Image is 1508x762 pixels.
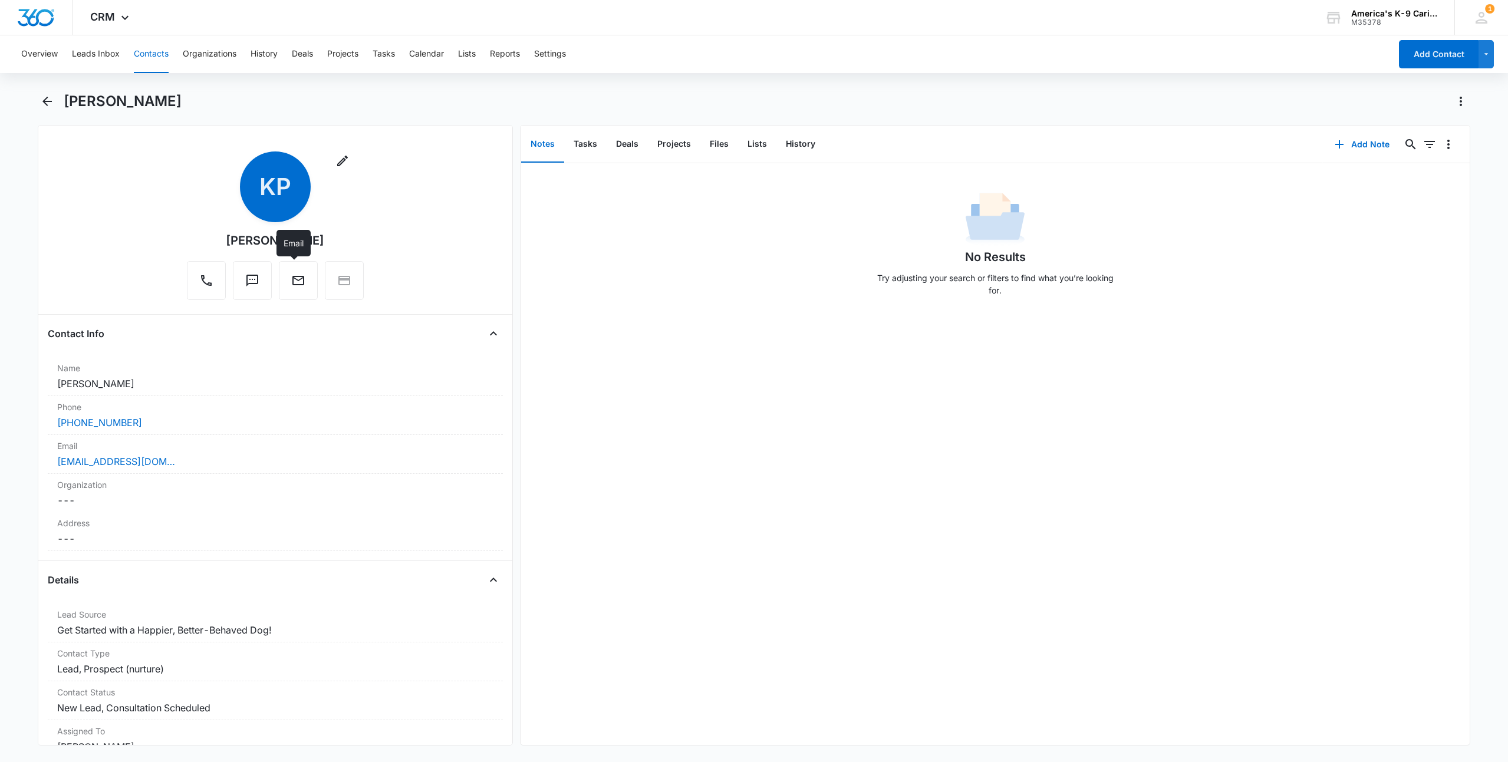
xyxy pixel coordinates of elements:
[48,642,503,681] div: Contact TypeLead, Prospect (nurture)
[1399,40,1479,68] button: Add Contact
[1351,9,1437,18] div: account name
[279,261,318,300] button: Email
[458,35,476,73] button: Lists
[57,493,493,507] dd: ---
[57,415,142,430] a: [PHONE_NUMBER]
[292,35,313,73] button: Deals
[48,603,503,642] div: Lead SourceGet Started with a Happier, Better-Behaved Dog!
[183,35,236,73] button: Organizations
[38,92,57,111] button: Back
[648,126,700,163] button: Projects
[57,454,175,469] a: [EMAIL_ADDRESS][DOMAIN_NAME]
[1323,130,1401,159] button: Add Note
[251,35,278,73] button: History
[57,362,493,374] label: Name
[965,248,1026,266] h1: No Results
[187,279,226,289] a: Call
[1485,4,1494,14] span: 1
[57,647,493,659] label: Contact Type
[738,126,776,163] button: Lists
[534,35,566,73] button: Settings
[48,720,503,759] div: Assigned To[PERSON_NAME]
[57,377,493,391] dd: [PERSON_NAME]
[48,573,79,587] h4: Details
[1401,135,1420,154] button: Search...
[871,272,1119,296] p: Try adjusting your search or filters to find what you’re looking for.
[1439,135,1458,154] button: Overflow Menu
[57,686,493,698] label: Contact Status
[409,35,444,73] button: Calendar
[187,261,226,300] button: Call
[233,279,272,289] a: Text
[776,126,825,163] button: History
[564,126,607,163] button: Tasks
[490,35,520,73] button: Reports
[327,35,358,73] button: Projects
[48,396,503,435] div: Phone[PHONE_NUMBER]
[607,126,648,163] button: Deals
[134,35,169,73] button: Contacts
[240,151,311,222] span: KP
[233,261,272,300] button: Text
[48,512,503,551] div: Address---
[700,126,738,163] button: Files
[279,279,318,289] a: Email
[90,11,115,23] span: CRM
[57,662,493,676] dd: Lead, Prospect (nurture)
[48,435,503,474] div: Email[EMAIL_ADDRESS][DOMAIN_NAME]
[57,517,493,529] label: Address
[57,623,493,637] dd: Get Started with a Happier, Better-Behaved Dog!
[57,479,493,491] label: Organization
[1351,18,1437,27] div: account id
[1485,4,1494,14] div: notifications count
[276,230,311,256] div: Email
[484,570,503,589] button: Close
[226,232,324,249] div: [PERSON_NAME]
[48,474,503,512] div: Organization---
[57,532,493,546] dd: ---
[966,189,1025,248] img: No Data
[57,401,493,413] label: Phone
[521,126,564,163] button: Notes
[64,93,182,110] h1: [PERSON_NAME]
[1420,135,1439,154] button: Filters
[21,35,58,73] button: Overview
[57,740,493,754] dd: [PERSON_NAME]
[48,681,503,720] div: Contact StatusNew Lead, Consultation Scheduled
[48,326,104,341] h4: Contact Info
[57,701,493,715] dd: New Lead, Consultation Scheduled
[57,440,493,452] label: Email
[1451,92,1470,111] button: Actions
[57,608,493,621] label: Lead Source
[373,35,395,73] button: Tasks
[48,357,503,396] div: Name[PERSON_NAME]
[484,324,503,343] button: Close
[72,35,120,73] button: Leads Inbox
[57,725,493,737] label: Assigned To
